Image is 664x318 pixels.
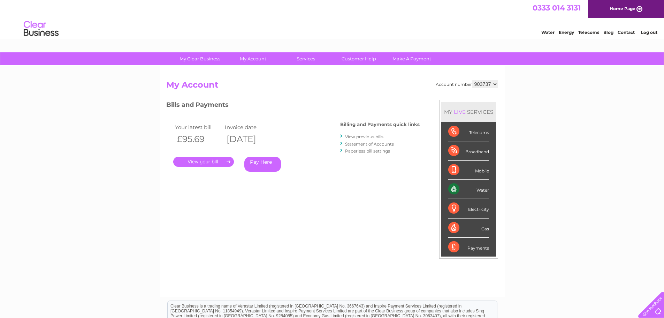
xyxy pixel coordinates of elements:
[452,109,467,115] div: LIVE
[448,122,489,141] div: Telecoms
[448,238,489,257] div: Payments
[340,122,420,127] h4: Billing and Payments quick links
[345,134,383,139] a: View previous bills
[244,157,281,172] a: Pay Here
[618,30,635,35] a: Contact
[448,141,489,161] div: Broadband
[173,157,234,167] a: .
[559,30,574,35] a: Energy
[345,141,394,147] a: Statement of Accounts
[533,3,581,12] a: 0333 014 3131
[277,52,335,65] a: Services
[441,102,496,122] div: MY SERVICES
[171,52,229,65] a: My Clear Business
[541,30,555,35] a: Water
[173,132,223,146] th: £95.69
[23,18,59,39] img: logo.png
[578,30,599,35] a: Telecoms
[223,123,273,132] td: Invoice date
[641,30,657,35] a: Log out
[383,52,441,65] a: Make A Payment
[330,52,388,65] a: Customer Help
[173,123,223,132] td: Your latest bill
[603,30,613,35] a: Blog
[168,4,497,34] div: Clear Business is a trading name of Verastar Limited (registered in [GEOGRAPHIC_DATA] No. 3667643...
[448,219,489,238] div: Gas
[223,132,273,146] th: [DATE]
[448,161,489,180] div: Mobile
[345,148,390,154] a: Paperless bill settings
[166,80,498,93] h2: My Account
[224,52,282,65] a: My Account
[166,100,420,112] h3: Bills and Payments
[448,180,489,199] div: Water
[436,80,498,88] div: Account number
[448,199,489,218] div: Electricity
